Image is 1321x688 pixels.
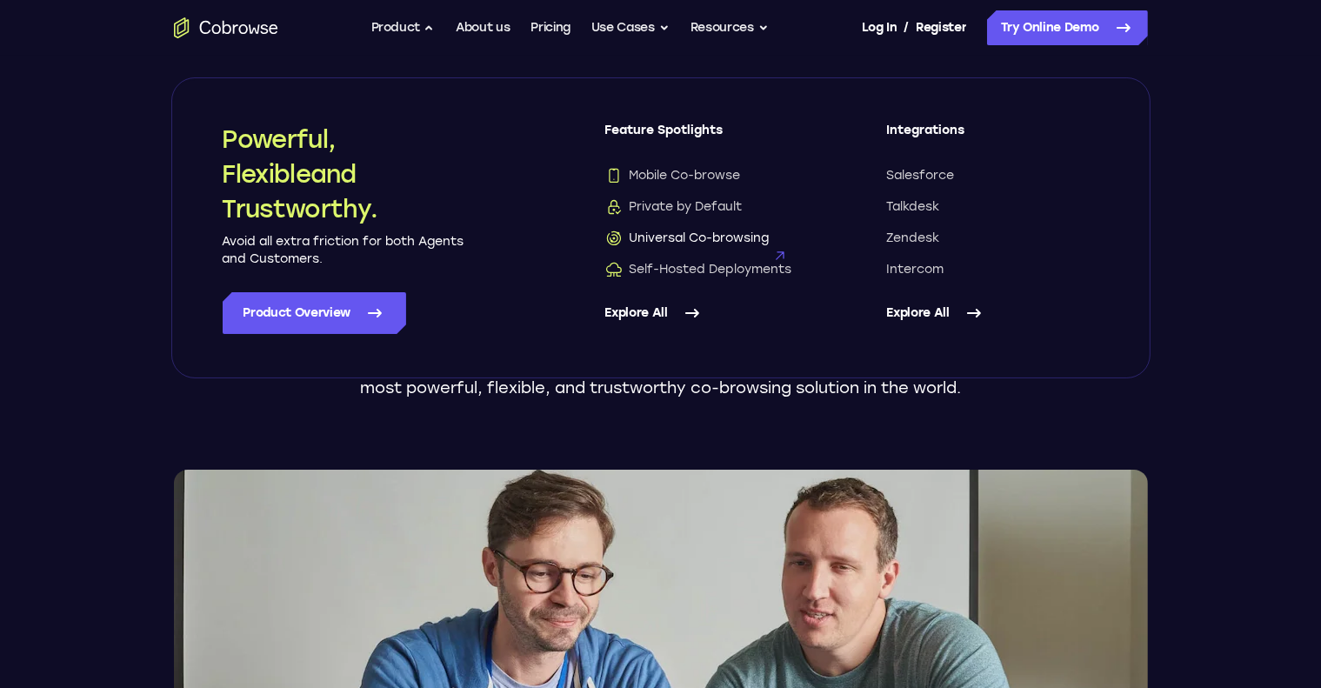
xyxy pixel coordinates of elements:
a: Pricing [530,10,570,45]
h2: Powerful, Flexible and Trustworthy. [223,122,466,226]
a: Try Online Demo [987,10,1148,45]
button: Product [371,10,436,45]
a: Salesforce [887,167,1099,184]
a: Go to the home page [174,17,278,38]
span: Feature Spotlights [605,122,817,153]
a: Log In [862,10,897,45]
span: Intercom [887,261,944,278]
span: Private by Default [605,198,743,216]
button: Use Cases [591,10,670,45]
a: About us [456,10,510,45]
span: Salesforce [887,167,955,184]
a: Explore All [887,292,1099,334]
button: Resources [691,10,769,45]
span: Mobile Co-browse [605,167,741,184]
img: Private by Default [605,198,623,216]
a: Talkdesk [887,198,1099,216]
a: Intercom [887,261,1099,278]
a: Self-Hosted DeploymentsSelf-Hosted Deployments [605,261,817,278]
img: Mobile Co-browse [605,167,623,184]
span: Integrations [887,122,1099,153]
span: Talkdesk [887,198,940,216]
span: Universal Co-browsing [605,230,770,247]
a: Register [916,10,966,45]
a: Universal Co-browsingUniversal Co-browsing [605,230,817,247]
a: Zendesk [887,230,1099,247]
p: Avoid all extra friction for both Agents and Customers. [223,233,466,268]
a: Private by DefaultPrivate by Default [605,198,817,216]
a: Mobile Co-browseMobile Co-browse [605,167,817,184]
a: Explore All [605,292,817,334]
img: Self-Hosted Deployments [605,261,623,278]
a: Product Overview [223,292,406,334]
img: Universal Co-browsing [605,230,623,247]
span: Self-Hosted Deployments [605,261,792,278]
span: / [904,17,909,38]
span: Zendesk [887,230,940,247]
